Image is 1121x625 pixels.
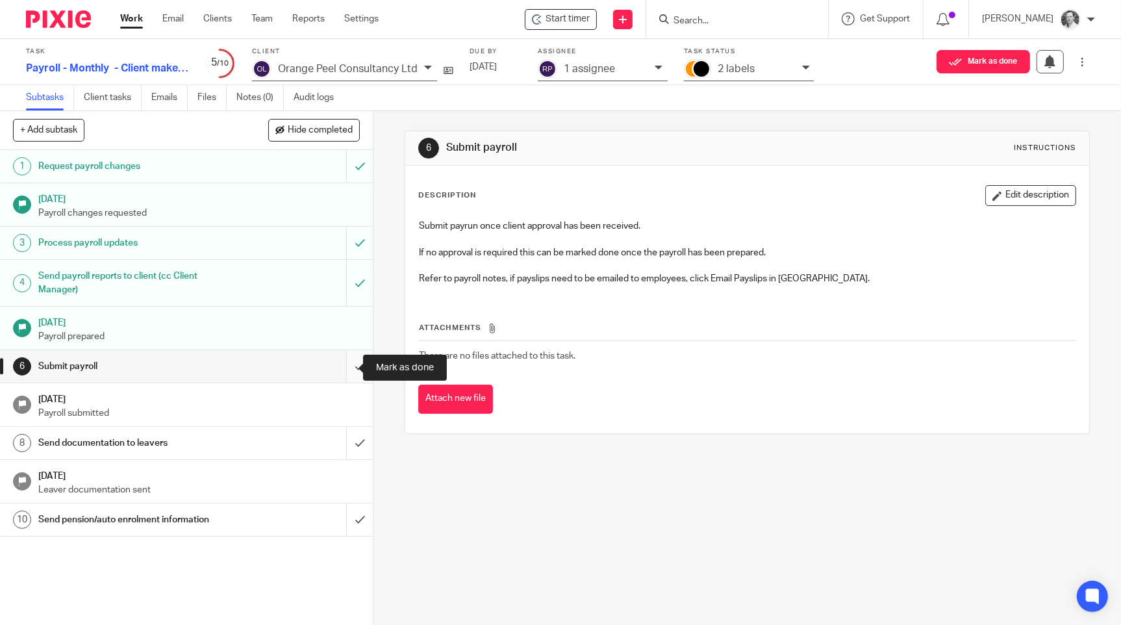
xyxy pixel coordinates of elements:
[419,246,1076,259] p: If no approval is required this can be marked done once the payroll has been prepared.
[1060,9,1081,30] img: Rod%202%20Small.jpg
[236,85,284,110] a: Notes (0)
[38,407,360,420] p: Payroll submitted
[419,351,575,361] span: There are no files attached to this task.
[218,60,229,67] small: /10
[38,510,235,529] h1: Send pension/auto enrolment information
[38,357,235,376] h1: Submit payroll
[278,63,418,75] p: Orange Peel Consultancy Ltd
[205,55,236,70] div: 5
[538,47,668,56] label: Assignee
[38,330,360,343] p: Payroll prepared
[13,434,31,452] div: 8
[538,59,557,79] img: svg%3E
[860,14,910,23] span: Get Support
[470,62,497,71] span: [DATE]
[672,16,789,27] input: Search
[294,85,344,110] a: Audit logs
[251,12,273,25] a: Team
[13,157,31,175] div: 1
[546,12,590,26] span: Start timer
[13,357,31,376] div: 6
[26,47,188,56] label: Task
[718,63,755,75] p: 2 labels
[26,85,74,110] a: Subtasks
[38,433,235,453] h1: Send documentation to leavers
[288,125,353,136] span: Hide completed
[13,511,31,529] div: 10
[446,141,775,155] h1: Submit payroll
[38,207,360,220] p: Payroll changes requested
[419,272,1076,285] p: Refer to payroll notes, if payslips need to be emailed to employees, click Email Payslips in [GEO...
[38,466,360,483] h1: [DATE]
[38,157,235,176] h1: Request payroll changes
[13,234,31,252] div: 3
[418,190,476,201] p: Description
[120,12,143,25] a: Work
[162,12,184,25] a: Email
[344,12,379,25] a: Settings
[418,385,493,414] button: Attach new file
[1014,143,1076,153] div: Instructions
[418,138,439,159] div: 6
[985,185,1076,206] button: Edit description
[684,47,814,56] label: Task status
[968,57,1018,66] span: Mark as done
[151,85,188,110] a: Emails
[525,9,597,30] div: Orange Peel Consultancy Ltd - Payroll - Monthly - Client makes payments
[419,220,1076,233] p: Submit payrun once client approval has been received.
[26,10,91,28] img: Pixie
[292,12,325,25] a: Reports
[84,85,142,110] a: Client tasks
[38,483,360,496] p: Leaver documentation sent
[38,313,360,329] h1: [DATE]
[470,47,522,56] label: Due by
[937,50,1030,73] button: Mark as done
[38,190,360,206] h1: [DATE]
[38,233,235,253] h1: Process payroll updates
[197,85,227,110] a: Files
[13,274,31,292] div: 4
[419,324,481,331] span: Attachments
[203,12,232,25] a: Clients
[982,12,1053,25] p: [PERSON_NAME]
[252,59,271,79] img: svg%3E
[38,266,235,300] h1: Send payroll reports to client (cc Client Manager)
[252,47,453,56] label: Client
[268,119,360,141] button: Hide completed
[564,63,615,75] p: 1 assignee
[38,390,360,406] h1: [DATE]
[13,119,84,141] button: + Add subtask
